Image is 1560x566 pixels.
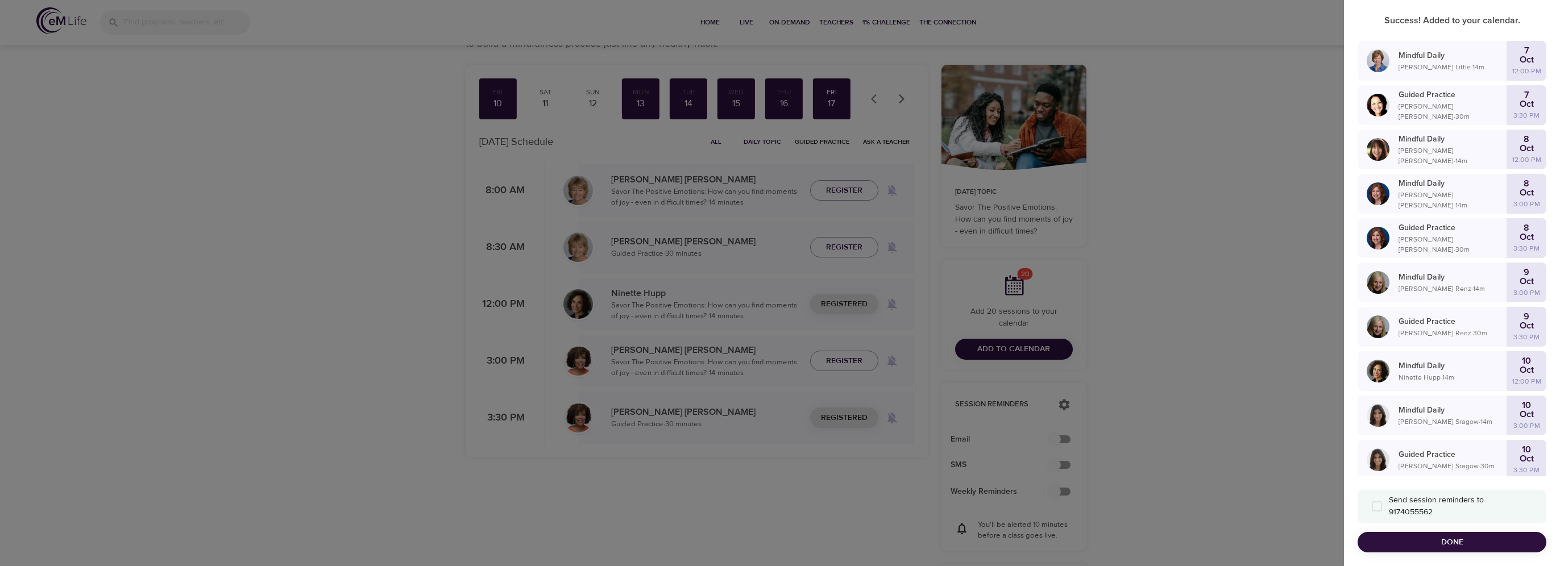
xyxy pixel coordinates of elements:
p: [PERSON_NAME] [PERSON_NAME] · 14 m [1399,145,1507,166]
p: 8 [1524,179,1529,188]
p: Guided Practice [1399,316,1507,328]
img: Andrea_Lieberstein-min.jpg [1367,138,1389,161]
img: Elaine_Smookler-min.jpg [1367,227,1389,249]
p: Mindful Daily [1399,178,1507,190]
img: Lara_Sragow-min.jpg [1367,448,1389,471]
p: 7 [1524,46,1529,55]
img: Diane_Renz-min.jpg [1367,315,1389,338]
p: 12:00 PM [1512,376,1541,386]
img: Elaine_Smookler-min.jpg [1367,182,1389,205]
p: 10 [1522,445,1531,454]
p: 3:00 PM [1513,421,1540,431]
span: Done [1367,535,1537,550]
p: Oct [1520,454,1534,463]
p: 3:30 PM [1513,243,1540,253]
span: Send session reminders to 9174055562 [1389,494,1524,518]
p: 8 [1524,223,1529,232]
img: Lara_Sragow-min.jpg [1367,404,1389,427]
p: Oct [1520,410,1534,419]
p: Guided Practice [1399,89,1507,101]
p: Oct [1520,277,1534,286]
p: Oct [1520,144,1534,153]
p: 9 [1524,312,1529,321]
p: 10 [1522,401,1531,410]
p: 12:00 PM [1512,155,1541,165]
p: Oct [1520,99,1534,109]
p: [PERSON_NAME] Little · 14 m [1399,62,1507,72]
p: [PERSON_NAME] Sragow · 30 m [1399,461,1507,471]
img: Laurie_Weisman-min.jpg [1367,94,1389,116]
p: 3:00 PM [1513,199,1540,209]
p: Oct [1520,232,1534,242]
p: Ninette Hupp · 14 m [1399,372,1507,382]
p: 3:30 PM [1513,110,1540,120]
p: 3:30 PM [1513,465,1540,475]
p: Mindful Daily [1399,360,1507,372]
p: 3:30 PM [1513,332,1540,342]
p: Oct [1520,55,1534,64]
p: Oct [1520,321,1534,330]
p: Mindful Daily [1399,50,1507,62]
p: [PERSON_NAME] [PERSON_NAME] · 30 m [1399,101,1507,122]
p: [PERSON_NAME] Renz · 14 m [1399,284,1507,294]
p: 10 [1522,356,1531,365]
p: Guided Practice [1399,222,1507,234]
img: Kerry_Little_Headshot_min.jpg [1367,49,1389,72]
p: Success! Added to your calendar. [1358,14,1546,27]
p: 9 [1524,268,1529,277]
p: [PERSON_NAME] [PERSON_NAME] · 14 m [1399,190,1507,210]
button: Done [1358,532,1546,553]
p: 12:00 PM [1512,66,1541,76]
p: Mindful Daily [1399,134,1507,145]
p: [PERSON_NAME] Sragow · 14 m [1399,417,1507,427]
p: 7 [1524,90,1529,99]
p: 8 [1524,135,1529,144]
p: Mindful Daily [1399,405,1507,417]
p: [PERSON_NAME] Renz · 30 m [1399,328,1507,338]
p: Guided Practice [1399,449,1507,461]
p: Oct [1520,188,1534,197]
p: [PERSON_NAME] [PERSON_NAME] · 30 m [1399,234,1507,255]
img: Diane_Renz-min.jpg [1367,271,1389,294]
p: Mindful Daily [1399,272,1507,284]
img: Ninette_Hupp-min.jpg [1367,360,1389,382]
p: Oct [1520,365,1534,374]
p: 3:00 PM [1513,288,1540,298]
